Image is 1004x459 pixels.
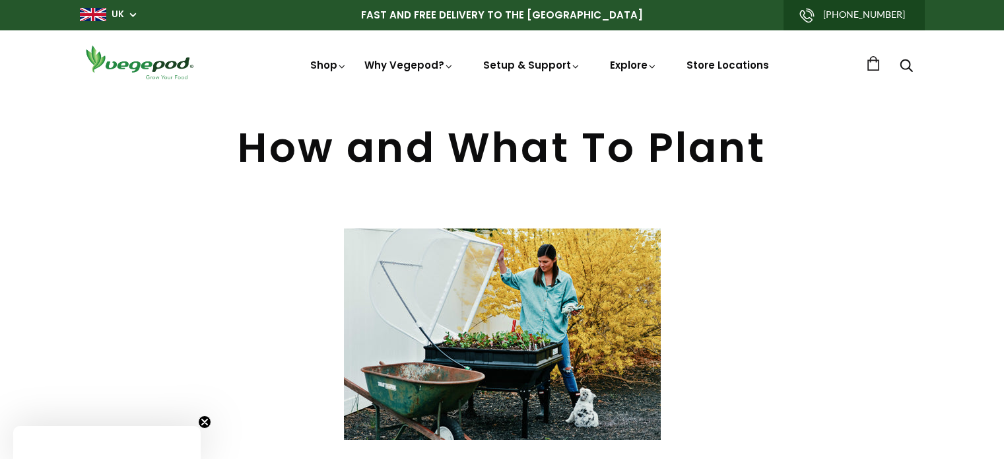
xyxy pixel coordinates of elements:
a: UK [112,8,124,21]
h1: How and What To Plant [80,127,925,168]
img: Vegepod [80,44,199,81]
a: Shop [310,58,347,72]
div: Close teaser [13,426,201,459]
button: Close teaser [198,415,211,429]
a: Why Vegepod? [364,58,454,72]
a: Setup & Support [483,58,581,72]
a: Store Locations [686,58,769,72]
img: gb_large.png [80,8,106,21]
a: Explore [610,58,657,72]
a: Search [900,60,913,74]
